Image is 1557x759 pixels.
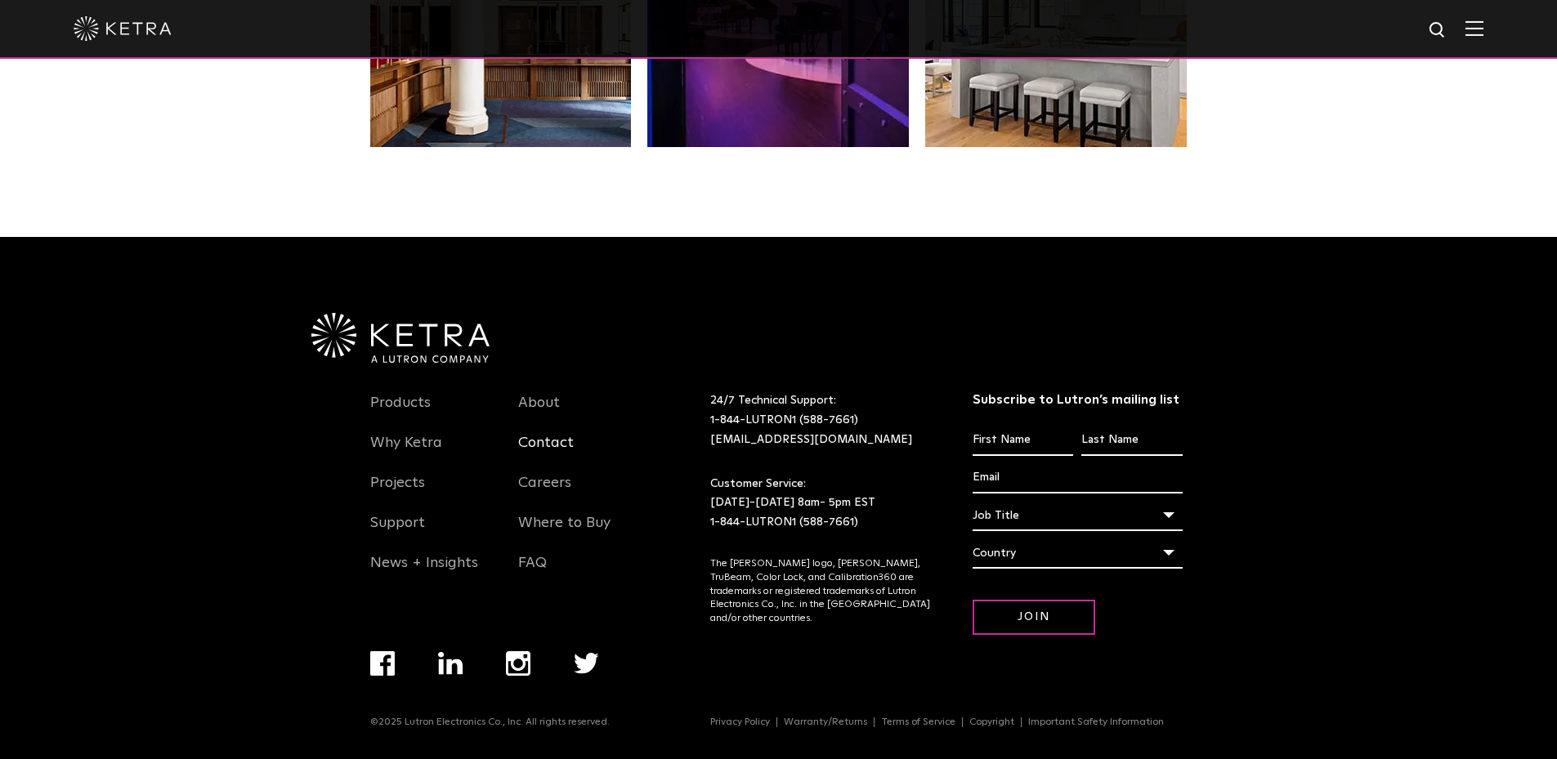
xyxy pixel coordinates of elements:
[370,651,642,717] div: Navigation Menu
[777,717,875,727] a: Warranty/Returns
[875,717,963,727] a: Terms of Service
[518,391,642,592] div: Navigation Menu
[704,717,777,727] a: Privacy Policy
[370,394,431,431] a: Products
[518,554,547,592] a: FAQ
[710,414,858,426] a: 1-844-LUTRON1 (588-7661)
[574,653,599,674] img: twitter
[518,514,611,551] a: Where to Buy
[370,554,478,592] a: News + Insights
[973,600,1095,635] input: Join
[963,717,1022,727] a: Copyright
[1022,717,1170,727] a: Important Safety Information
[311,313,490,364] img: Ketra-aLutronCo_White_RGB
[973,462,1183,493] input: Email
[710,717,1187,728] div: Navigation Menu
[973,425,1073,456] input: First Name
[518,474,571,511] a: Careers
[518,394,560,431] a: About
[370,651,395,676] img: facebook
[370,514,425,551] a: Support
[370,717,610,728] p: ©2025 Lutron Electronics Co., Inc. All rights reserved.
[370,474,425,511] a: Projects
[370,391,494,592] div: Navigation Menu
[1081,425,1182,456] input: Last Name
[74,16,172,41] img: ketra-logo-2019-white
[518,434,574,471] a: Contact
[973,500,1183,531] div: Job Title
[710,475,932,533] p: Customer Service: [DATE]-[DATE] 8am- 5pm EST
[973,391,1183,409] h3: Subscribe to Lutron’s mailing list
[506,651,530,676] img: instagram
[710,434,912,445] a: [EMAIL_ADDRESS][DOMAIN_NAME]
[973,538,1183,569] div: Country
[438,652,463,675] img: linkedin
[710,557,932,626] p: The [PERSON_NAME] logo, [PERSON_NAME], TruBeam, Color Lock, and Calibration360 are trademarks or ...
[370,434,442,471] a: Why Ketra
[1428,20,1448,41] img: search icon
[710,516,858,528] a: 1-844-LUTRON1 (588-7661)
[710,391,932,449] p: 24/7 Technical Support:
[1465,20,1483,36] img: Hamburger%20Nav.svg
